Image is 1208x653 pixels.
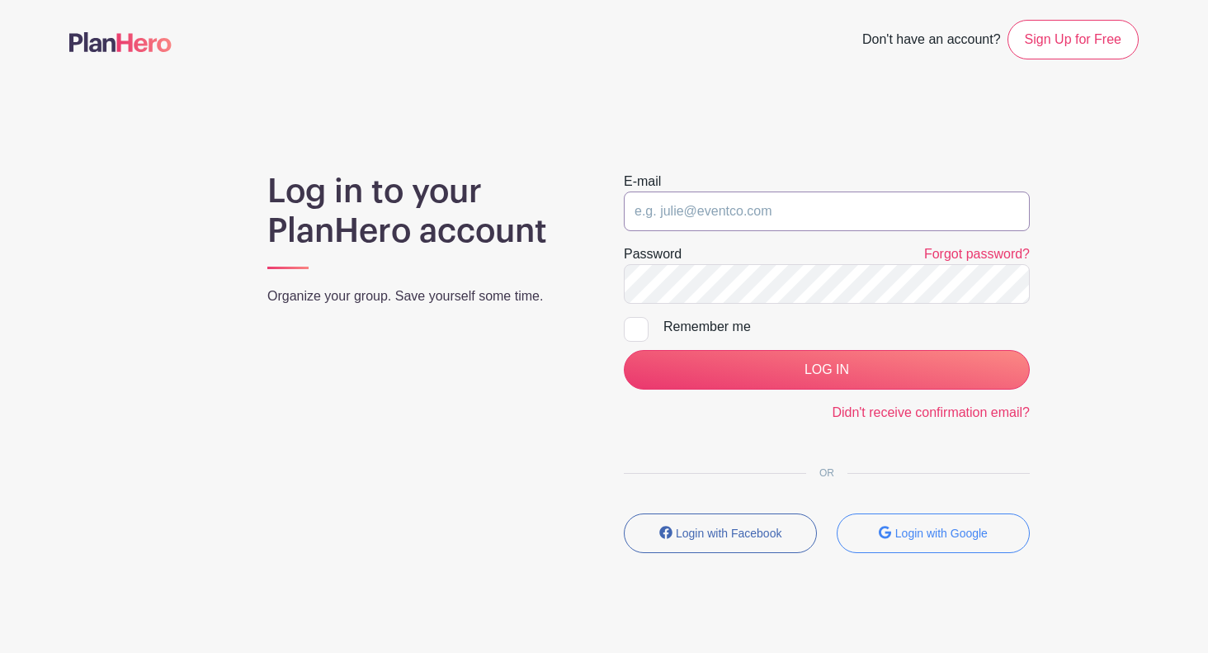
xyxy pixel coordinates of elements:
[832,405,1030,419] a: Didn't receive confirmation email?
[862,23,1001,59] span: Don't have an account?
[663,317,1030,337] div: Remember me
[676,527,781,540] small: Login with Facebook
[624,513,817,553] button: Login with Facebook
[837,513,1030,553] button: Login with Google
[267,172,584,251] h1: Log in to your PlanHero account
[267,286,584,306] p: Organize your group. Save yourself some time.
[924,247,1030,261] a: Forgot password?
[624,350,1030,390] input: LOG IN
[624,172,661,192] label: E-mail
[69,32,172,52] img: logo-507f7623f17ff9eddc593b1ce0a138ce2505c220e1c5a4e2b4648c50719b7d32.svg
[895,527,988,540] small: Login with Google
[624,192,1030,231] input: e.g. julie@eventco.com
[624,244,682,264] label: Password
[1007,20,1139,59] a: Sign Up for Free
[806,467,847,479] span: OR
